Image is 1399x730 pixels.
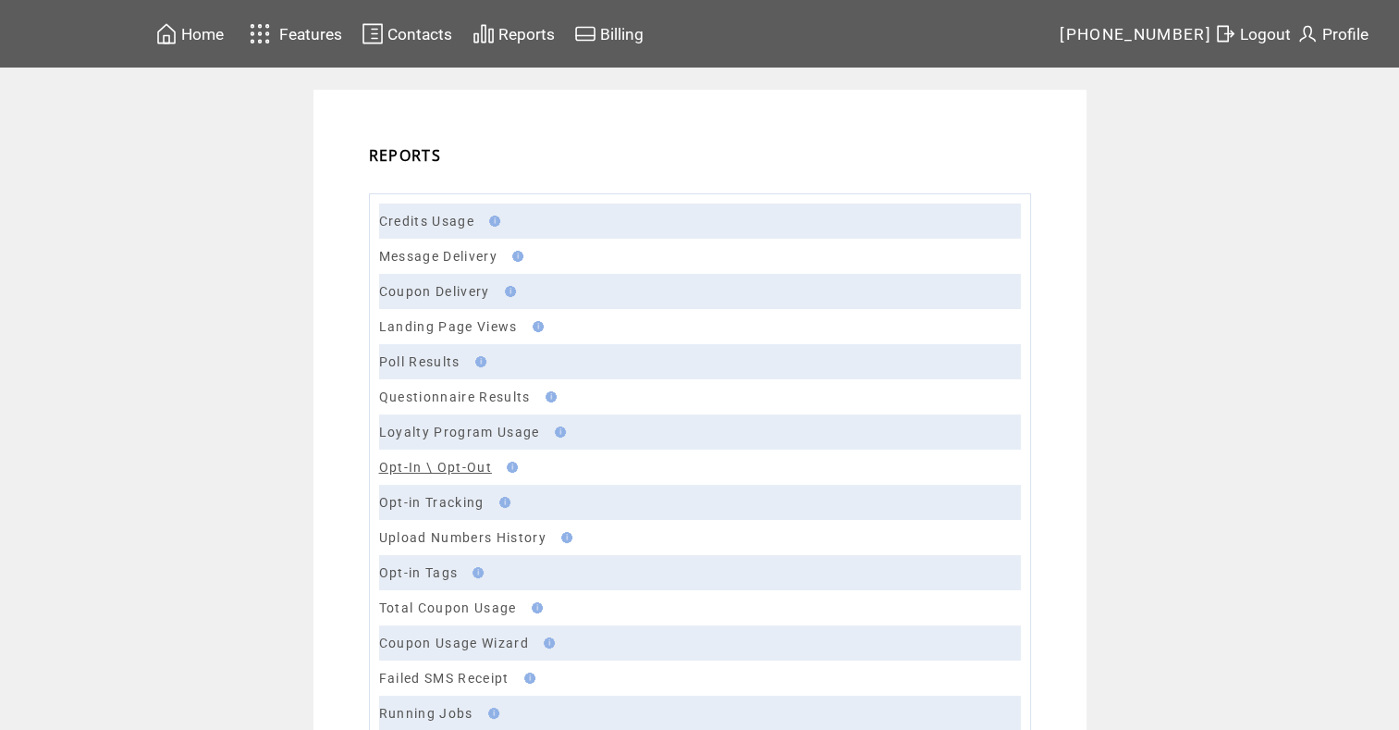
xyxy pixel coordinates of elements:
[571,19,646,48] a: Billing
[359,19,455,48] a: Contacts
[379,565,459,580] a: Opt-in Tags
[1296,22,1319,45] img: profile.svg
[241,16,346,52] a: Features
[244,19,276,49] img: features.svg
[362,22,384,45] img: contacts.svg
[1294,19,1371,48] a: Profile
[1240,25,1291,43] span: Logout
[472,22,495,45] img: chart.svg
[181,25,224,43] span: Home
[1214,22,1236,45] img: exit.svg
[1060,25,1211,43] span: [PHONE_NUMBER]
[1322,25,1368,43] span: Profile
[155,22,178,45] img: home.svg
[369,145,441,166] span: REPORTS
[484,216,500,227] img: help.gif
[498,25,555,43] span: Reports
[538,637,555,649] img: help.gif
[574,22,596,45] img: creidtcard.svg
[379,671,509,686] a: Failed SMS Receipt
[507,251,523,262] img: help.gif
[494,497,510,508] img: help.gif
[379,460,492,475] a: Opt-In \ Opt-Out
[499,286,516,297] img: help.gif
[379,319,518,334] a: Landing Page Views
[519,673,535,684] img: help.gif
[379,354,460,369] a: Poll Results
[540,391,557,402] img: help.gif
[379,214,474,229] a: Credits Usage
[501,462,518,473] img: help.gif
[379,425,540,439] a: Loyalty Program Usage
[379,530,546,545] a: Upload Numbers History
[379,636,529,650] a: Coupon Usage Wizard
[379,390,531,404] a: Questionnaire Results
[556,532,572,543] img: help.gif
[470,19,558,48] a: Reports
[379,600,517,615] a: Total Coupon Usage
[379,249,497,264] a: Message Delivery
[600,25,644,43] span: Billing
[527,321,544,332] img: help.gif
[549,427,566,438] img: help.gif
[470,356,486,367] img: help.gif
[153,19,227,48] a: Home
[483,708,499,719] img: help.gif
[387,25,452,43] span: Contacts
[526,602,543,613] img: help.gif
[279,25,342,43] span: Features
[379,495,485,510] a: Opt-in Tracking
[379,284,490,299] a: Coupon Delivery
[467,567,484,578] img: help.gif
[1211,19,1294,48] a: Logout
[379,706,473,721] a: Running Jobs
